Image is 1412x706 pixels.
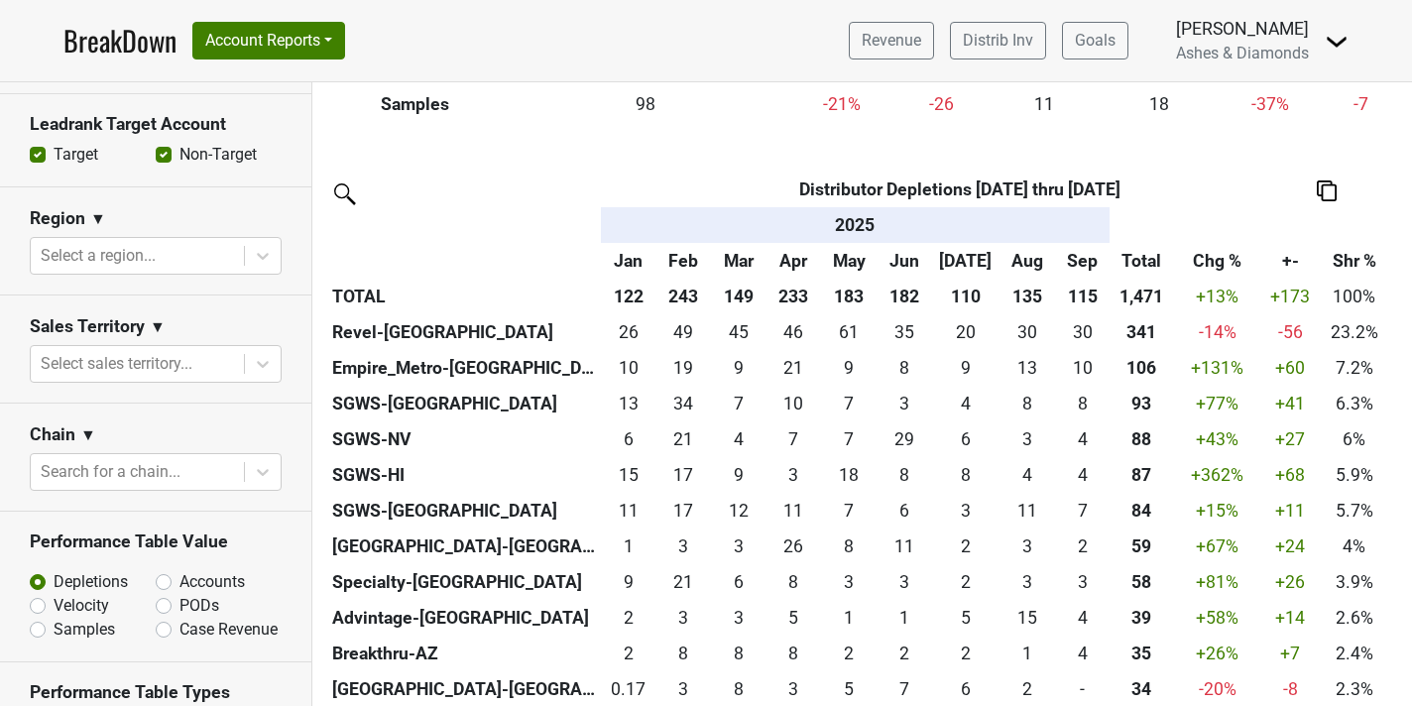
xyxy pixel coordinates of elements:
[1318,493,1391,529] td: 5.7%
[1268,319,1313,345] div: -56
[1055,279,1111,314] th: 115
[30,208,85,229] h3: Region
[1004,498,1050,524] div: 11
[766,564,822,600] td: 7.666
[766,457,822,493] td: 2.916
[1111,529,1172,564] th: 58.916
[1318,600,1391,636] td: 2.6%
[849,22,934,59] a: Revenue
[601,314,656,350] td: 26
[716,462,762,488] div: 9
[1115,498,1167,524] div: 84
[655,243,711,279] th: Feb: activate to sort column ascending
[1172,207,1263,243] th: &nbsp;: activate to sort column ascending
[1172,386,1263,421] td: +77 %
[1060,569,1106,595] div: 3
[327,176,359,208] img: filter
[327,600,601,636] th: Advintage-[GEOGRAPHIC_DATA]
[1172,243,1263,279] th: Chg %
[1263,243,1318,279] th: +-
[826,462,872,488] div: 18
[1000,386,1055,421] td: 7.751
[601,279,656,314] th: 122
[1172,421,1263,457] td: +43 %
[821,350,877,386] td: 8.5
[1172,314,1263,350] td: -14 %
[1055,493,1111,529] td: 6.5
[821,529,877,564] td: 7.5
[716,391,762,416] div: 7
[660,462,706,488] div: 17
[931,636,1000,671] td: 1.5
[655,600,711,636] td: 2.66
[877,314,932,350] td: 35
[931,350,1000,386] td: 8.5
[766,421,822,457] td: 7.083
[711,314,766,350] td: 45
[716,641,762,666] div: 8
[1060,533,1106,559] div: 2
[1268,426,1313,452] div: +27
[192,22,345,59] button: Account Reports
[936,391,995,416] div: 4
[1115,462,1167,488] div: 87
[826,391,872,416] div: 7
[1060,391,1106,416] div: 8
[1055,243,1111,279] th: Sep: activate to sort column ascending
[606,641,651,666] div: 2
[606,319,651,345] div: 26
[660,498,706,524] div: 17
[877,636,932,671] td: 2
[766,243,822,279] th: Apr: activate to sort column ascending
[655,529,711,564] td: 2.667
[770,426,816,452] div: 7
[80,423,96,447] span: ▼
[601,600,656,636] td: 2.32
[711,600,766,636] td: 2.57
[711,529,766,564] td: 3.25
[54,570,128,594] label: Depletions
[606,605,651,631] div: 2
[826,533,872,559] div: 8
[1000,457,1055,493] td: 4.167
[601,457,656,493] td: 14.583
[1318,457,1391,493] td: 5.9%
[655,350,711,386] td: 19
[655,172,1262,207] th: Distributor Depletions [DATE] thru [DATE]
[327,207,601,243] th: &nbsp;: activate to sort column ascending
[1111,600,1172,636] th: 38.970
[766,314,822,350] td: 45.667
[882,426,927,452] div: 29
[1000,564,1055,600] td: 3.167
[606,426,651,452] div: 6
[1172,457,1263,493] td: +362 %
[1172,493,1263,529] td: +15 %
[601,386,656,421] td: 12.579
[1055,314,1111,350] td: 29.5
[1172,350,1263,386] td: +131 %
[1062,22,1128,59] a: Goals
[1102,86,1217,122] td: 18
[1172,564,1263,600] td: +81 %
[660,569,706,595] div: 21
[716,498,762,524] div: 12
[660,319,706,345] div: 49
[770,605,816,631] div: 5
[936,426,995,452] div: 6
[601,421,656,457] td: 6.417
[327,86,503,122] th: Samples
[1217,86,1324,122] td: -37 %
[601,350,656,386] td: 9.5
[327,386,601,421] th: SGWS-[GEOGRAPHIC_DATA]
[655,314,711,350] td: 49.083
[179,570,245,594] label: Accounts
[327,421,601,457] th: SGWS-NV
[54,618,115,642] label: Samples
[711,421,766,457] td: 4.25
[716,426,762,452] div: 4
[877,279,932,314] th: 182
[1318,636,1391,671] td: 2.4%
[1268,533,1313,559] div: +24
[1196,287,1238,306] span: +13%
[882,462,927,488] div: 8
